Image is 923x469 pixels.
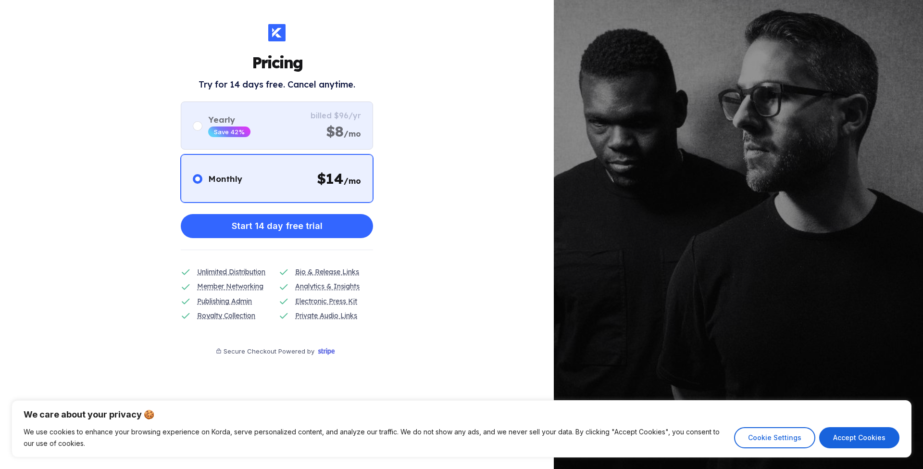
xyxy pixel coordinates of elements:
[326,122,361,140] div: $8
[317,169,361,188] div: $ 14
[311,111,361,120] div: billed $96/yr
[734,427,815,448] button: Cookie Settings
[197,266,265,277] div: Unlimited Distribution
[819,427,899,448] button: Accept Cookies
[232,216,323,236] div: Start 14 day free trial
[197,281,263,292] div: Member Networking
[199,79,355,90] h2: Try for 14 days free. Cancel anytime.
[208,114,250,125] div: Yearly
[197,310,255,321] div: Royalty Collection
[344,129,361,139] span: /mo
[214,128,245,136] div: Save 42%
[24,426,727,449] p: We use cookies to enhance your browsing experience on Korda, serve personalized content, and anal...
[295,281,360,292] div: Analytics & Insights
[224,347,314,355] div: Secure Checkout Powered by
[295,310,357,321] div: Private Audio Links
[181,214,373,238] button: Start 14 day free trial
[344,176,361,186] span: /mo
[24,409,899,420] p: We care about your privacy 🍪
[295,266,359,277] div: Bio & Release Links
[208,174,242,184] div: Monthly
[295,296,357,306] div: Electronic Press Kit
[252,53,302,72] h1: Pricing
[197,296,252,306] div: Publishing Admin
